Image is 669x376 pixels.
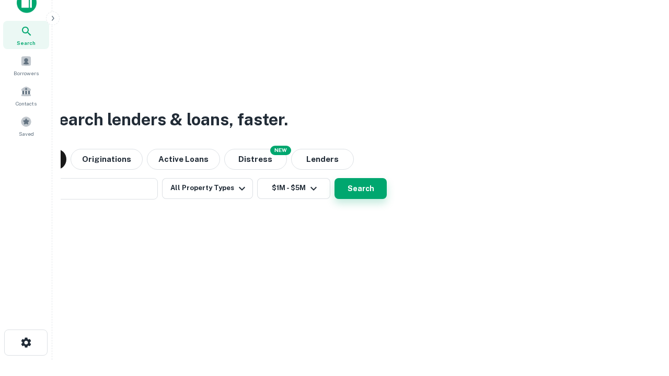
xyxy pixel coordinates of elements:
[257,178,330,199] button: $1M - $5M
[3,51,49,79] a: Borrowers
[3,112,49,140] a: Saved
[14,69,39,77] span: Borrowers
[162,178,253,199] button: All Property Types
[19,130,34,138] span: Saved
[71,149,143,170] button: Originations
[270,146,291,155] div: NEW
[3,81,49,110] a: Contacts
[224,149,287,170] button: Search distressed loans with lien and other non-mortgage details.
[291,149,354,170] button: Lenders
[48,107,288,132] h3: Search lenders & loans, faster.
[3,21,49,49] a: Search
[334,178,387,199] button: Search
[617,292,669,343] iframe: Chat Widget
[17,39,36,47] span: Search
[16,99,37,108] span: Contacts
[147,149,220,170] button: Active Loans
